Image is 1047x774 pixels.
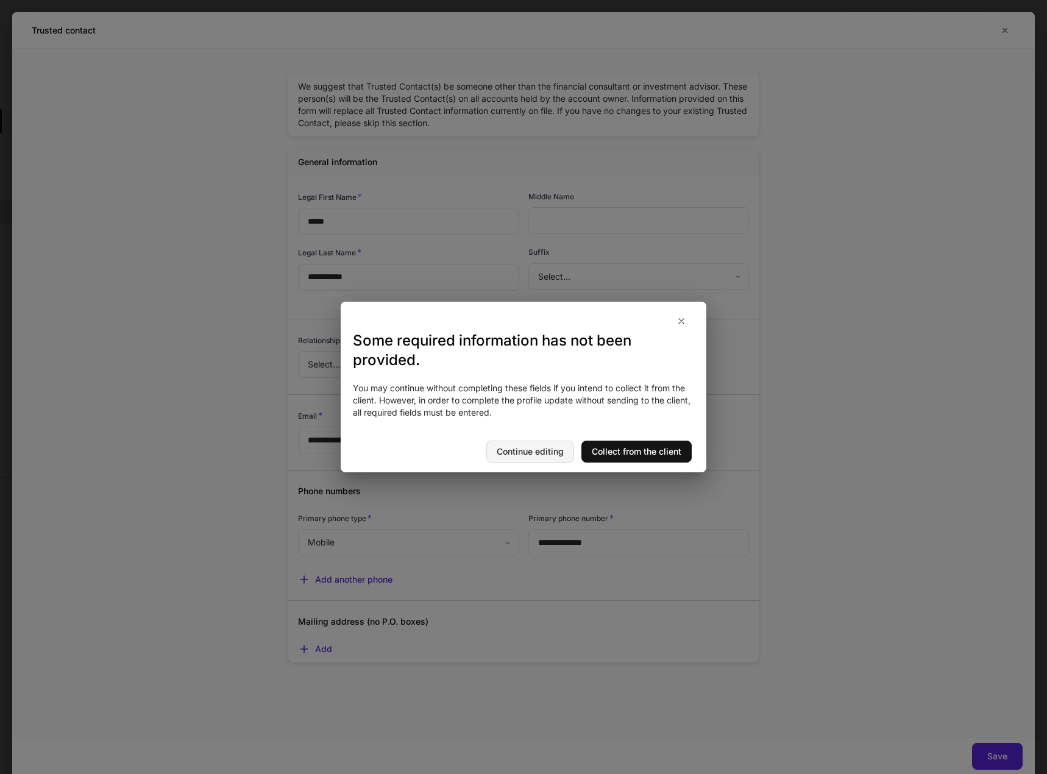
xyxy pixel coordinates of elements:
[353,382,694,419] div: You may continue without completing these fields if you intend to collect it from the client. How...
[353,331,694,370] h3: Some required information has not been provided.
[592,447,681,456] div: Collect from the client
[581,441,692,463] button: Collect from the client
[486,441,574,463] button: Continue editing
[497,447,564,456] div: Continue editing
